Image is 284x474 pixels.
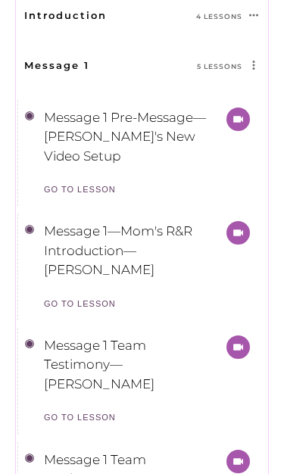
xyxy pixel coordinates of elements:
a: Introduction [24,9,107,21]
a: go to lesson [40,295,120,313]
a: Message 1 [24,59,89,71]
a: Message 1—Mom's R&R Introduction—[PERSON_NAME] [44,223,192,277]
a: Message 1 Pre-Message—[PERSON_NAME]'s New Video Setup [44,110,206,164]
span: go to lesson [44,299,116,309]
a: Message 1 Team Testimony—[PERSON_NAME] [44,338,154,391]
a: go to lesson [40,409,120,426]
span: 5 Lessons [197,62,242,70]
a: go to lesson [40,181,120,198]
span: go to lesson [44,185,116,195]
span: 4 Lessons [196,12,242,20]
span: go to lesson [44,413,116,423]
